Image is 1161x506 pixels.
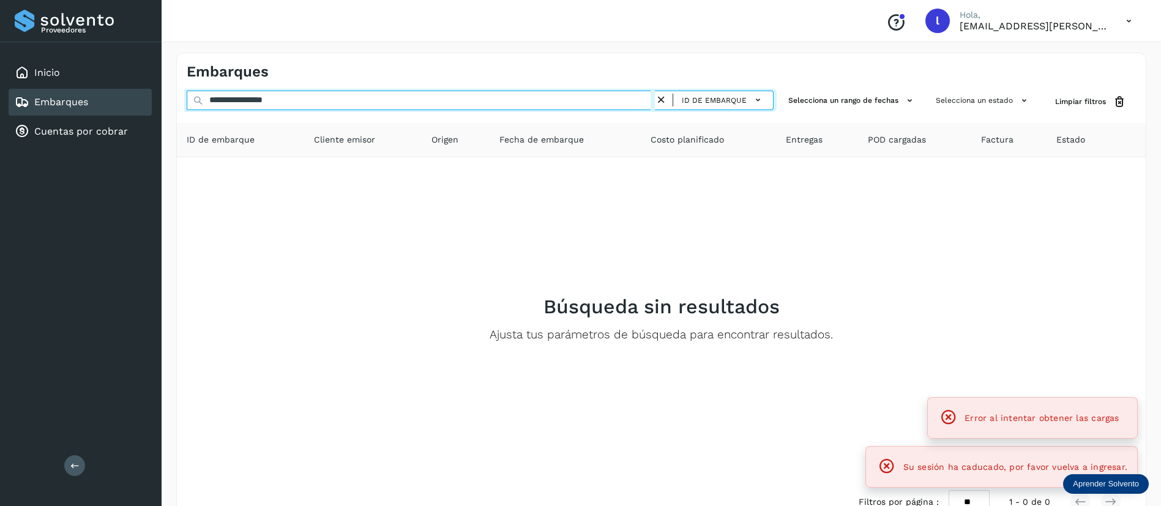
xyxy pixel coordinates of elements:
p: Ajusta tus parámetros de búsqueda para encontrar resultados. [490,328,833,342]
p: lauraamalia.castillo@xpertal.com [960,20,1107,32]
a: Embarques [34,96,88,108]
button: Selecciona un estado [931,91,1036,111]
a: Inicio [34,67,60,78]
span: ID de embarque [187,133,255,146]
div: Cuentas por cobrar [9,118,152,145]
p: Hola, [960,10,1107,20]
a: Cuentas por cobrar [34,125,128,137]
span: Error al intentar obtener las cargas [965,413,1119,423]
span: Cliente emisor [314,133,375,146]
div: Embarques [9,89,152,116]
span: Origen [431,133,458,146]
button: Limpiar filtros [1045,91,1136,113]
span: Estado [1056,133,1085,146]
h4: Embarques [187,63,269,81]
div: Aprender Solvento [1063,474,1149,494]
span: Su sesión ha caducado, por favor vuelva a ingresar. [903,462,1127,472]
span: Costo planificado [651,133,724,146]
span: POD cargadas [868,133,926,146]
span: Entregas [786,133,823,146]
div: Inicio [9,59,152,86]
h2: Búsqueda sin resultados [543,295,780,318]
button: ID de embarque [678,91,768,109]
p: Aprender Solvento [1073,479,1139,489]
button: Selecciona un rango de fechas [783,91,921,111]
span: Limpiar filtros [1055,96,1106,107]
span: ID de embarque [682,95,747,106]
span: Fecha de embarque [499,133,584,146]
span: Factura [981,133,1014,146]
p: Proveedores [41,26,147,34]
